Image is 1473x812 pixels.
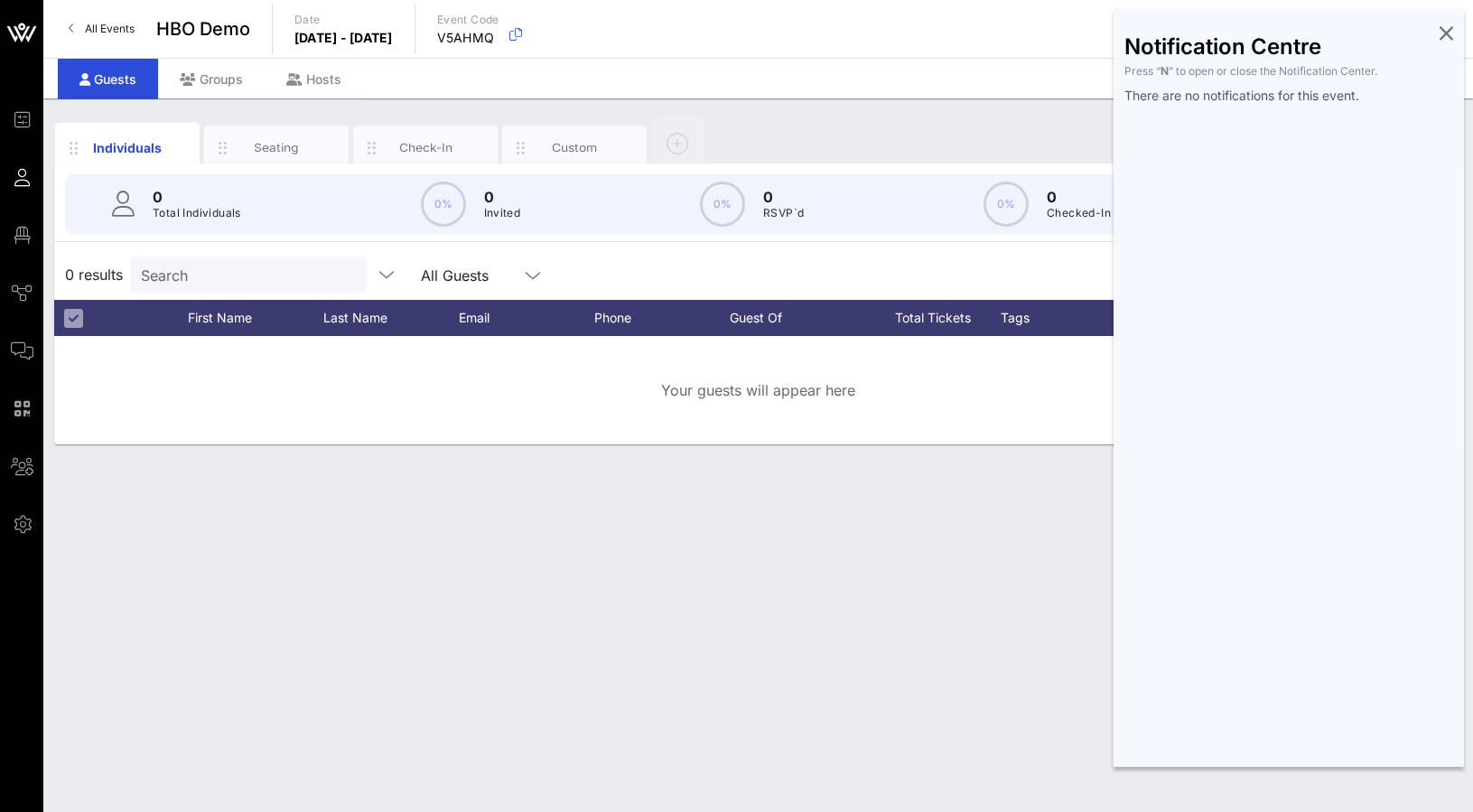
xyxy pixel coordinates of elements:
div: First Name [188,300,323,336]
p: Checked-In [1047,204,1111,222]
div: All Guests [421,267,489,284]
div: Seating [237,139,317,156]
div: Last Name [323,300,459,336]
p: 0 [484,186,521,208]
b: N [1161,64,1169,78]
div: Check-In [386,139,466,156]
p: RSVP`d [763,204,804,222]
p: V5AHMQ [437,29,499,47]
span: All Events [85,22,135,35]
div: Guests [58,59,158,99]
div: Hosts [265,59,363,99]
p: [DATE] - [DATE] [294,29,393,47]
div: Total Tickets [865,300,1001,336]
div: Tags [1001,300,1154,336]
div: Notification Centre [1124,38,1453,56]
div: Custom [535,139,615,156]
div: All Guests [410,257,555,293]
div: Phone [594,300,730,336]
div: Groups [158,59,265,99]
div: Your guests will appear here [54,336,1462,444]
span: 0 results [65,264,123,285]
a: All Events [58,14,145,43]
p: Invited [484,204,521,222]
p: 0 [153,186,241,208]
div: Individuals [88,138,168,157]
p: 0 [1047,186,1111,208]
div: Press “ ” to open or close the Notification Center. [1124,63,1453,79]
div: Guest Of [730,300,865,336]
span: HBO Demo [156,15,250,42]
p: Date [294,11,393,29]
p: Total Individuals [153,204,241,222]
p: 0 [763,186,804,208]
div: There are no notifications for this event. [1124,87,1453,104]
div: Email [459,300,594,336]
p: Event Code [437,11,499,29]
